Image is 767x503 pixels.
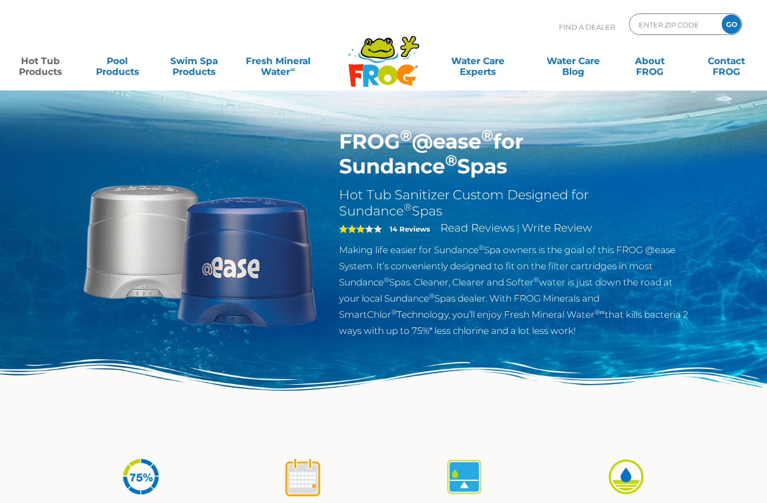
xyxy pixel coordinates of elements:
img: icon-atease-shock-once [282,457,323,497]
sup: ® [534,276,539,284]
sup: ® [384,276,389,284]
sup: ® [429,292,434,300]
sup: ® [445,151,457,170]
sup: ® [404,201,412,213]
sup: ® [400,126,412,145]
sup: ®∞ [595,308,605,316]
h1: FROG @ease for Sundance Spas [339,129,691,179]
a: Fresh MineralWater∞ [241,50,315,72]
img: icon-atease-75percent-less [121,457,161,497]
strong: 14 Reviews [390,225,430,233]
p: Find A Dealer [559,13,615,40]
span: 3 [339,225,365,233]
a: Water CareBlog [543,50,603,72]
p: Making life easier for Sundance Spa owners is the goal of this FROG @ease System. It’s convenient... [339,242,691,339]
img: icon-atease-easy-on [606,457,646,497]
sup: ∞ [290,65,295,73]
a: Read Reviews [440,221,515,234]
a: AboutFROG [620,50,680,72]
a: Swim SpaProducts [164,50,224,72]
img: Frog Products Logo [342,22,425,87]
img: icon-atease-self-regulates [444,457,485,497]
sup: ® [479,243,484,251]
a: PoolProducts [87,50,147,72]
sup: ® [481,126,493,145]
input: GO [722,15,741,34]
a: Hot TubProducts [11,50,71,72]
h2: Hot Tub Sanitizer Custom Designed for Sundance Spas [339,187,691,219]
img: Sundance-cartridges-2.png [77,129,323,376]
sup: ® [391,308,397,316]
span: | [517,223,520,234]
a: Water CareExperts [429,50,526,72]
a: Write Review [522,221,592,234]
a: ContactFROG [696,50,756,72]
